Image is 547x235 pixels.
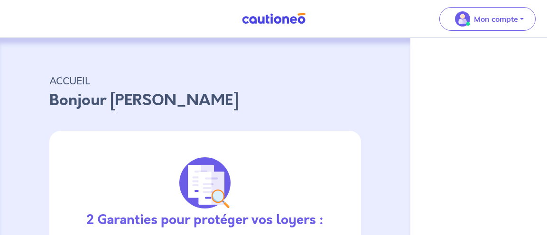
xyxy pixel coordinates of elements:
p: Mon compte [474,13,518,25]
img: illu_account_valid_menu.svg [455,11,470,27]
h3: 2 Garanties pour protéger vos loyers : [86,212,324,228]
img: Cautioneo [238,13,309,25]
img: justif-loupe [179,157,231,208]
p: Bonjour [PERSON_NAME] [49,89,361,112]
p: ACCUEIL [49,72,361,89]
button: illu_account_valid_menu.svgMon compte [439,7,536,31]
